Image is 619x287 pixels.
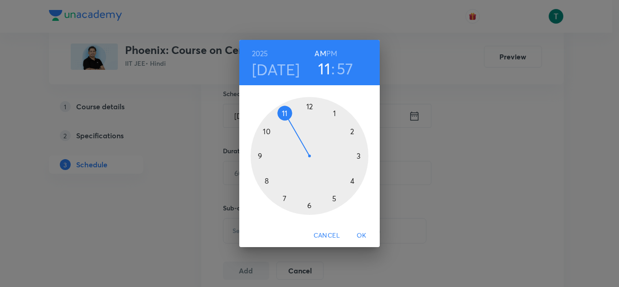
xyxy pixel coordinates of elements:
[314,47,326,60] button: AM
[252,60,300,79] button: [DATE]
[351,230,372,241] span: OK
[337,59,353,78] button: 57
[314,230,340,241] span: Cancel
[252,47,268,60] button: 2025
[331,59,335,78] h3: :
[310,227,343,244] button: Cancel
[326,47,337,60] button: PM
[347,227,376,244] button: OK
[318,59,330,78] button: 11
